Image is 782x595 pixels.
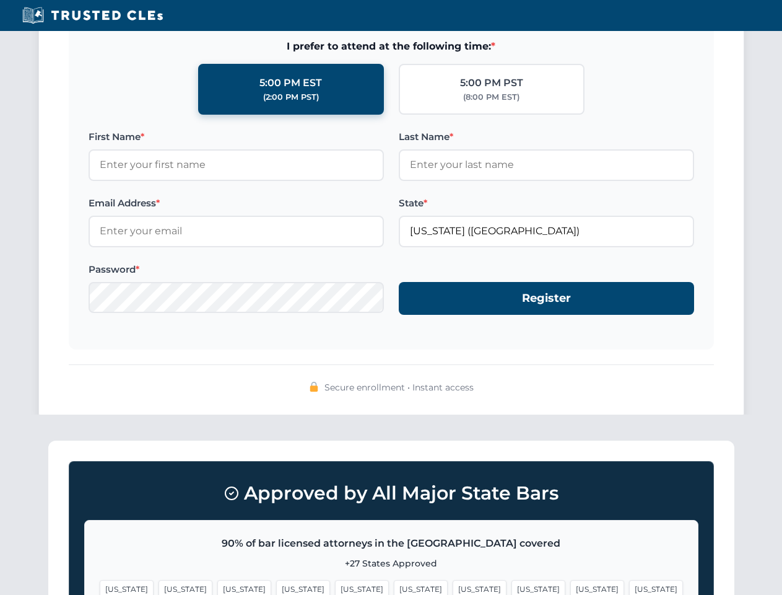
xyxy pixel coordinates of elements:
[324,381,474,394] span: Secure enrollment • Instant access
[460,75,523,91] div: 5:00 PM PST
[89,130,384,144] label: First Name
[89,196,384,211] label: Email Address
[399,130,694,144] label: Last Name
[84,477,698,510] h3: Approved by All Major State Bars
[89,149,384,180] input: Enter your first name
[89,38,694,55] span: I prefer to attend at the following time:
[89,216,384,247] input: Enter your email
[399,282,694,315] button: Register
[100,557,683,570] p: +27 States Approved
[399,196,694,211] label: State
[263,91,319,104] div: (2:00 PM PST)
[399,216,694,247] input: Florida (FL)
[463,91,519,104] div: (8:00 PM EST)
[309,382,319,392] img: 🔒
[259,75,322,91] div: 5:00 PM EST
[19,6,167,25] img: Trusted CLEs
[89,262,384,277] label: Password
[399,149,694,180] input: Enter your last name
[100,535,683,552] p: 90% of bar licensed attorneys in the [GEOGRAPHIC_DATA] covered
